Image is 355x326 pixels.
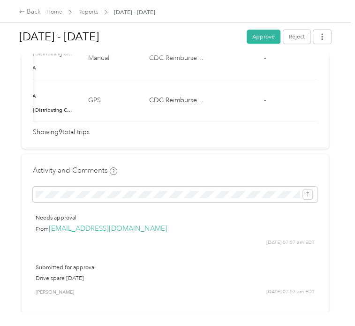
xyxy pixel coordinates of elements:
[36,213,315,222] p: Needs approval
[81,79,142,121] td: GPS
[33,127,90,137] span: Showing 9 total trips
[283,30,310,44] button: Reject
[78,8,98,15] a: Reports
[247,30,280,44] button: Approve
[266,288,315,296] span: [DATE] 07:57 am EDT
[266,239,315,246] span: [DATE] 07:57 am EDT
[142,79,212,121] td: CDC Reimbursed Ride
[19,25,241,48] h1: Aug 1 - 31, 2025
[49,224,167,233] a: [EMAIL_ADDRESS][DOMAIN_NAME]
[36,225,315,234] p: From
[114,8,155,16] span: [DATE] - [DATE]
[46,8,62,15] a: Home
[302,273,355,326] iframe: Everlance-gr Chat Button Frame
[264,54,266,62] span: -
[19,7,41,17] div: Back
[264,96,266,104] span: -
[36,288,74,296] span: [PERSON_NAME]
[33,166,117,175] h4: Activity and Comments
[36,263,315,272] p: Submitted for approval
[36,274,315,283] p: Drive spare [DATE]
